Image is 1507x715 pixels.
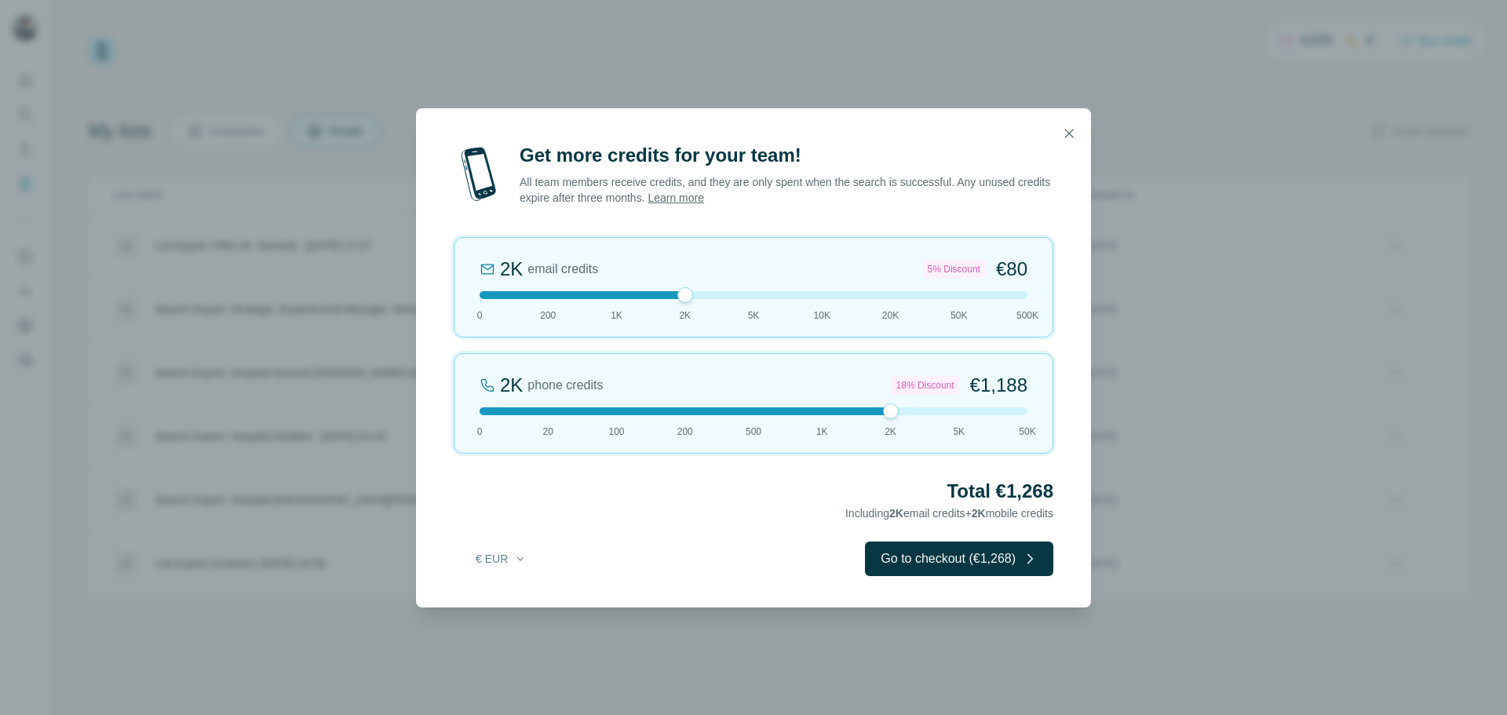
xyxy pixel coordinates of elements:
span: 1K [611,308,622,323]
span: €1,188 [970,373,1027,398]
button: € EUR [465,545,538,573]
button: Go to checkout (€1,268) [865,542,1053,576]
span: email credits [527,260,598,279]
span: 50K [951,308,967,323]
span: 2K [889,507,903,520]
h2: Total €1,268 [454,479,1053,504]
span: 0 [477,425,483,439]
span: 200 [540,308,556,323]
span: 10K [814,308,830,323]
span: 500K [1016,308,1038,323]
span: 5K [748,308,760,323]
span: 50K [1019,425,1035,439]
span: 500 [746,425,761,439]
span: Including email credits + mobile credits [845,507,1053,520]
div: 2K [500,257,523,282]
p: All team members receive credits, and they are only spent when the search is successful. Any unus... [520,174,1053,206]
span: phone credits [527,376,603,395]
span: 20K [882,308,899,323]
a: Learn more [648,192,704,204]
span: 0 [477,308,483,323]
div: 2K [500,373,523,398]
span: 2K [885,425,896,439]
span: 100 [608,425,624,439]
span: 20 [543,425,553,439]
span: 1K [816,425,828,439]
span: 2K [679,308,691,323]
div: 18% Discount [892,376,959,395]
span: 5K [953,425,965,439]
span: 200 [677,425,693,439]
span: 2K [972,507,986,520]
img: mobile-phone [454,143,504,206]
span: €80 [996,257,1027,282]
div: 5% Discount [923,260,985,279]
